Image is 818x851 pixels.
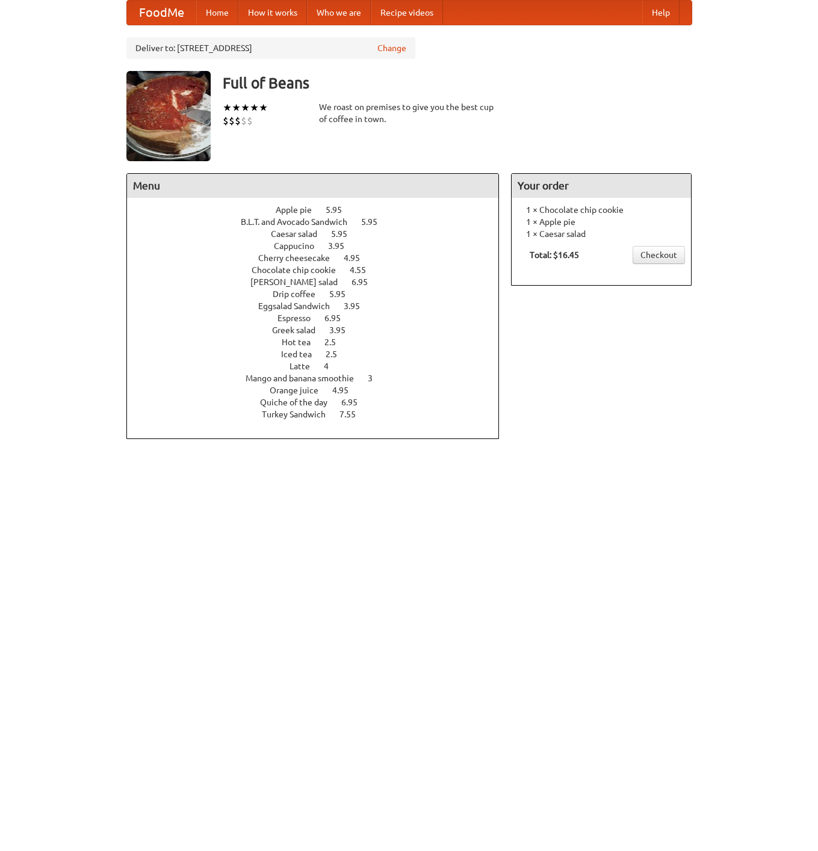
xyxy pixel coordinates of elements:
[271,229,329,239] span: Caesar salad
[281,349,324,359] span: Iced tea
[319,101,500,125] div: We roast on premises to give you the best cup of coffee in town.
[250,101,259,114] li: ★
[324,337,348,347] span: 2.5
[126,71,211,161] img: angular.jpg
[258,301,342,311] span: Eggsalad Sandwich
[329,289,358,299] span: 5.95
[518,228,685,240] li: 1 × Caesar salad
[262,410,338,419] span: Turkey Sandwich
[250,277,390,287] a: [PERSON_NAME] salad 6.95
[246,373,366,383] span: Mango and banana smoothie
[328,241,356,251] span: 3.95
[252,265,348,275] span: Chocolate chip cookie
[241,114,247,127] li: $
[223,114,229,127] li: $
[324,313,353,323] span: 6.95
[307,1,371,25] a: Who we are
[518,204,685,216] li: 1 × Chocolate chip cookie
[250,277,350,287] span: [PERSON_NAME] salad
[271,229,370,239] a: Caesar salad 5.95
[258,253,342,263] span: Cherry cheesecake
[262,410,378,419] a: Turkey Sandwich 7.55
[241,217,400,227] a: B.L.T. and Avocado Sandwich 5.95
[270,386,330,395] span: Orange juice
[196,1,238,25] a: Home
[229,114,235,127] li: $
[341,398,370,407] span: 6.95
[274,241,367,251] a: Cappucino 3.95
[344,253,372,263] span: 4.95
[326,205,354,215] span: 5.95
[281,349,359,359] a: Iced tea 2.5
[259,101,268,114] li: ★
[223,101,232,114] li: ★
[238,1,307,25] a: How it works
[344,301,372,311] span: 3.95
[126,37,415,59] div: Deliver to: [STREET_ADDRESS]
[260,398,339,407] span: Quiche of the day
[127,174,499,198] h4: Menu
[127,1,196,25] a: FoodMe
[246,373,395,383] a: Mango and banana smoothie 3
[282,337,323,347] span: Hot tea
[339,410,368,419] span: 7.55
[232,101,241,114] li: ★
[326,349,349,359] span: 2.5
[235,114,241,127] li: $
[270,386,371,395] a: Orange juice 4.95
[377,42,406,54] a: Change
[331,229,359,239] span: 5.95
[282,337,358,347] a: Hot tea 2.5
[633,246,685,264] a: Checkout
[371,1,443,25] a: Recipe videos
[290,361,322,371] span: Latte
[276,205,364,215] a: Apple pie 5.95
[332,386,361,395] span: 4.95
[277,313,363,323] a: Espresso 6.95
[247,114,253,127] li: $
[277,313,323,323] span: Espresso
[274,241,326,251] span: Cappucino
[252,265,388,275] a: Chocolate chip cookie 4.55
[512,174,691,198] h4: Your order
[530,250,579,260] b: Total: $16.45
[518,216,685,228] li: 1 × Apple pie
[642,1,680,25] a: Help
[352,277,380,287] span: 6.95
[272,325,327,335] span: Greek salad
[223,71,692,95] h3: Full of Beans
[241,101,250,114] li: ★
[273,289,368,299] a: Drip coffee 5.95
[260,398,380,407] a: Quiche of the day 6.95
[290,361,351,371] a: Latte 4
[350,265,378,275] span: 4.55
[241,217,359,227] span: B.L.T. and Avocado Sandwich
[276,205,324,215] span: Apple pie
[258,253,382,263] a: Cherry cheesecake 4.95
[361,217,389,227] span: 5.95
[272,325,368,335] a: Greek salad 3.95
[258,301,382,311] a: Eggsalad Sandwich 3.95
[273,289,327,299] span: Drip coffee
[324,361,341,371] span: 4
[329,325,358,335] span: 3.95
[368,373,385,383] span: 3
